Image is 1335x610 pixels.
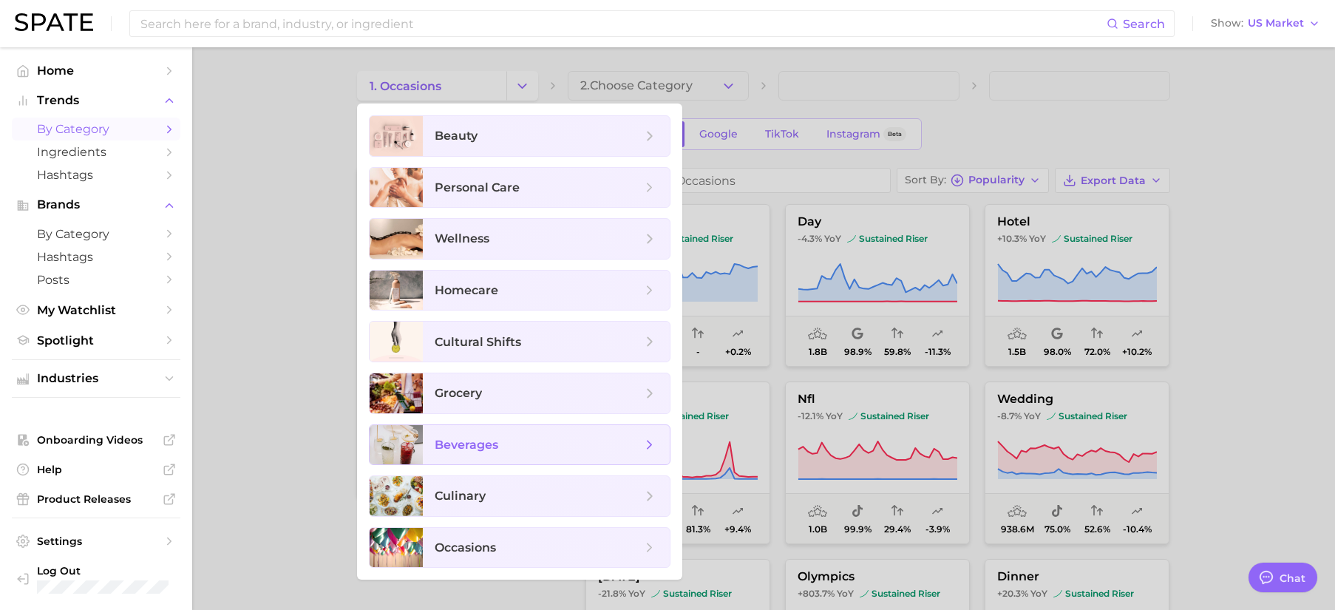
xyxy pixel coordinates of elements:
ul: Change Category [357,104,682,580]
a: Settings [12,530,180,552]
span: Trends [37,94,155,107]
a: My Watchlist [12,299,180,322]
span: Show [1211,19,1243,27]
button: Brands [12,194,180,216]
button: ShowUS Market [1207,14,1324,33]
span: cultural shifts [435,335,521,349]
input: Search here for a brand, industry, or ingredient [139,11,1107,36]
span: beauty [435,129,478,143]
span: Search [1123,17,1165,31]
a: Hashtags [12,245,180,268]
a: Spotlight [12,329,180,352]
span: homecare [435,283,498,297]
span: wellness [435,231,489,245]
span: US Market [1248,19,1304,27]
span: grocery [435,386,482,400]
a: Home [12,59,180,82]
img: SPATE [15,13,93,31]
span: Hashtags [37,168,155,182]
a: by Category [12,118,180,140]
span: Spotlight [37,333,155,348]
button: Trends [12,89,180,112]
span: Industries [37,372,155,385]
span: Posts [37,273,155,287]
span: Home [37,64,155,78]
span: occasions [435,540,496,555]
span: My Watchlist [37,303,155,317]
span: Hashtags [37,250,155,264]
span: by Category [37,122,155,136]
a: Onboarding Videos [12,429,180,451]
span: Log Out [37,564,169,577]
span: personal care [435,180,520,194]
span: beverages [435,438,498,452]
span: Help [37,463,155,476]
a: Log out. Currently logged in with e-mail danielle@spate.nyc. [12,560,180,598]
a: Hashtags [12,163,180,186]
span: Product Releases [37,492,155,506]
a: Ingredients [12,140,180,163]
span: Onboarding Videos [37,433,155,447]
a: Product Releases [12,488,180,510]
span: Settings [37,535,155,548]
button: Industries [12,367,180,390]
span: Ingredients [37,145,155,159]
span: culinary [435,489,486,503]
a: by Category [12,223,180,245]
a: Posts [12,268,180,291]
span: Brands [37,198,155,211]
a: Help [12,458,180,481]
span: by Category [37,227,155,241]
